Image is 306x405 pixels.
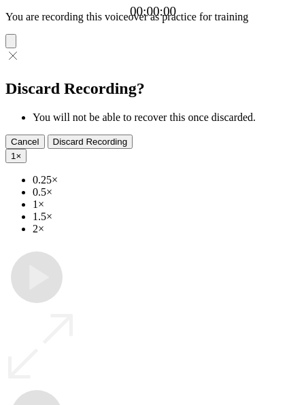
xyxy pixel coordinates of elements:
button: Cancel [5,135,45,149]
li: 0.25× [33,174,301,186]
li: You will not be able to recover this once discarded. [33,111,301,124]
p: You are recording this voiceover as practice for training [5,11,301,23]
li: 1.5× [33,211,301,223]
a: 00:00:00 [130,4,176,19]
button: 1× [5,149,27,163]
button: Discard Recording [48,135,133,149]
li: 2× [33,223,301,235]
li: 0.5× [33,186,301,198]
li: 1× [33,198,301,211]
h2: Discard Recording? [5,80,301,98]
span: 1 [11,151,16,161]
